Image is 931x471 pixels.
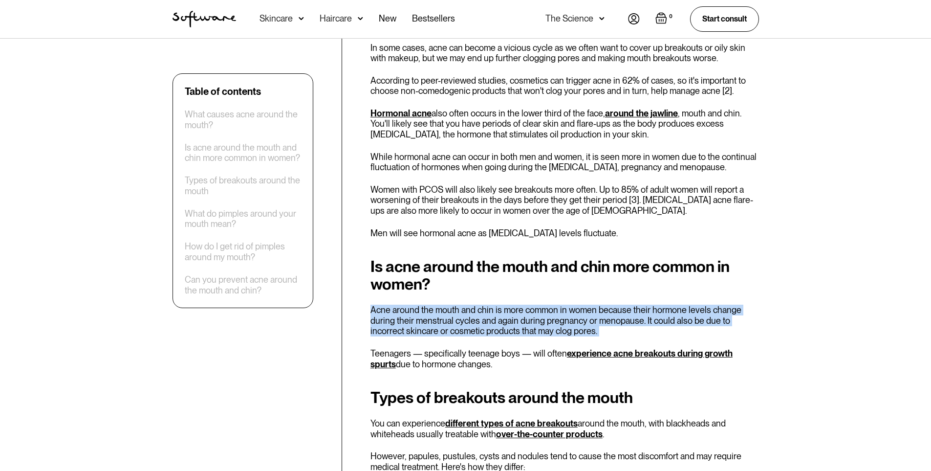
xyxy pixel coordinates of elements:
img: arrow down [299,14,304,23]
div: Table of contents [185,86,261,97]
h2: Is acne around the mouth and chin more common in women? [370,258,759,293]
a: Can you prevent acne around the mouth and chin? [185,274,301,295]
img: arrow down [599,14,605,23]
p: While hormonal acne can occur in both men and women, it is seen more in women due to the continua... [370,152,759,173]
a: Is acne around the mouth and chin more common in women? [185,142,301,163]
div: Skincare [260,14,293,23]
a: Start consult [690,6,759,31]
a: Types of breakouts around the mouth [185,175,301,196]
a: What do pimples around your mouth mean? [185,208,301,229]
a: Open empty cart [655,12,674,26]
img: Software Logo [173,11,236,27]
a: home [173,11,236,27]
p: Women with PCOS will also likely see breakouts more often. Up to 85% of adult women will report a... [370,184,759,216]
a: over-the-counter products [496,429,603,439]
img: arrow down [358,14,363,23]
div: 0 [667,12,674,21]
div: Haircare [320,14,352,23]
p: According to peer-reviewed studies, cosmetics can trigger acne in 62% of cases, so it's important... [370,75,759,96]
h2: Types of breakouts around the mouth [370,389,759,406]
a: experience acne breakouts during growth spurts [370,348,733,369]
p: In some cases, acne can become a vicious cycle as we often want to cover up breakouts or oily ski... [370,43,759,64]
a: different types of acne breakouts [445,418,578,428]
div: The Science [545,14,593,23]
a: around the jawline [605,108,678,118]
p: You can experience around the mouth, with blackheads and whiteheads usually treatable with . [370,418,759,439]
a: What causes acne around the mouth? [185,109,301,130]
a: How do I get rid of pimples around my mouth? [185,241,301,262]
p: Men will see hormonal acne as [MEDICAL_DATA] levels fluctuate. [370,228,759,239]
a: Hormonal acne [370,108,432,118]
p: Acne around the mouth and chin is more common in women because their hormone levels change during... [370,305,759,336]
p: also often occurs in the lower third of the face, , mouth and chin. You'll likely see that you ha... [370,108,759,140]
p: Teenagers — specifically teenage boys — will often due to hormone changes. [370,348,759,369]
